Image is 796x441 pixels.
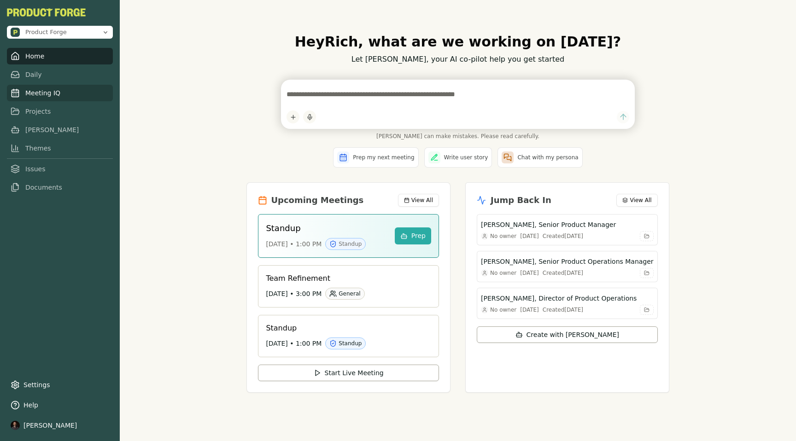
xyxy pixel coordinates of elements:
[246,34,669,50] h1: Hey Rich , what are we working on [DATE]?
[490,306,516,313] span: No owner
[266,238,387,250] div: [DATE] • 1:00 PM
[491,194,551,207] h2: Jump Back In
[266,288,424,300] div: [DATE] • 3:00 PM
[7,48,113,64] a: Home
[7,103,113,120] a: Projects
[7,26,113,39] button: Open organization switcher
[517,154,578,161] span: Chat with my persona
[543,306,583,313] div: Created [DATE]
[7,417,113,434] button: [PERSON_NAME]
[258,365,439,381] button: Start Live Meeting
[266,323,424,334] h3: Standup
[477,326,658,343] button: Create with [PERSON_NAME]
[266,337,424,349] div: [DATE] • 1:00 PM
[287,110,299,123] button: Add content to chat
[7,179,113,196] a: Documents
[490,232,516,240] span: No owner
[25,28,67,36] span: Product Forge
[325,368,384,377] span: Start Live Meeting
[11,421,20,430] img: profile
[271,194,363,207] h2: Upcoming Meetings
[266,222,387,234] h3: Standup
[11,28,20,37] img: Product Forge
[481,257,654,266] h3: [PERSON_NAME], Senior Product Operations Manager
[617,111,629,123] button: Send message
[333,147,418,168] button: Prep my next meeting
[258,265,439,308] a: Team Refinement[DATE] • 3:00 PMGeneral
[258,315,439,357] a: Standup[DATE] • 1:00 PMStandup
[481,294,637,303] h3: [PERSON_NAME], Director of Product Operations
[246,54,669,65] p: Let [PERSON_NAME], your AI co-pilot help you get started
[325,288,364,300] div: General
[7,8,86,17] button: PF-Logo
[7,85,113,101] a: Meeting IQ
[325,337,366,349] div: Standup
[7,122,113,138] a: [PERSON_NAME]
[424,147,492,168] button: Write user story
[490,269,516,277] span: No owner
[258,214,439,258] a: Standup[DATE] • 1:00 PMStandupPrep
[543,269,583,277] div: Created [DATE]
[520,232,539,240] div: [DATE]
[7,66,113,83] a: Daily
[325,238,366,250] div: Standup
[630,197,651,204] span: View All
[7,8,86,17] img: Product Forge
[520,269,539,277] div: [DATE]
[7,140,113,157] a: Themes
[7,377,113,393] a: Settings
[616,194,657,207] button: View All
[411,197,433,204] span: View All
[411,231,426,241] span: Prep
[520,306,539,313] div: [DATE]
[303,110,316,123] button: Start dictation
[353,154,414,161] span: Prep my next meeting
[444,154,488,161] span: Write user story
[281,133,635,140] span: [PERSON_NAME] can make mistakes. Please read carefully.
[266,273,424,284] h3: Team Refinement
[398,194,439,207] button: View All
[481,220,616,229] h3: [PERSON_NAME], Senior Product Manager
[7,397,113,413] button: Help
[7,161,113,177] a: Issues
[543,232,583,240] div: Created [DATE]
[527,330,619,339] span: Create with [PERSON_NAME]
[497,147,582,168] button: Chat with my persona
